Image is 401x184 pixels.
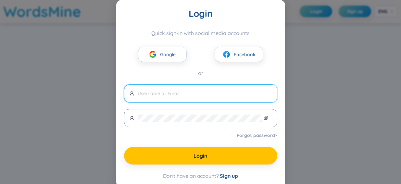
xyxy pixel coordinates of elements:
span: eye-invisible [264,116,268,120]
div: or [124,69,277,77]
a: Forgot password? [237,132,277,139]
span: Sign up [220,173,238,179]
span: user [130,116,134,120]
div: Login [124,8,277,19]
span: Facebook [234,51,256,58]
div: Quick sign-in with social media accounts [124,30,277,36]
button: facebookFacebook [215,47,263,62]
span: user [130,91,134,96]
img: google [149,50,157,58]
span: Login [194,152,207,159]
img: facebook [222,50,231,58]
input: Username or Email [138,90,272,97]
button: Login [124,147,277,165]
div: Don't have an account? [124,172,277,179]
button: googleGoogle [138,47,187,62]
span: Google [160,51,176,58]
